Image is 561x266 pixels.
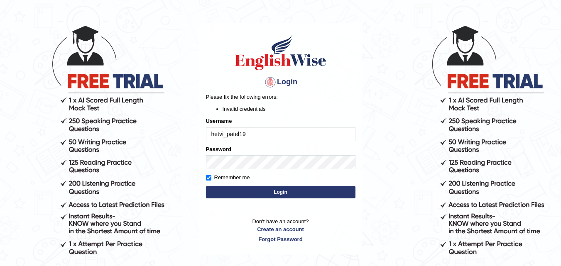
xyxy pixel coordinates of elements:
[206,117,232,125] label: Username
[223,105,355,113] li: Invalid credentials
[206,186,355,198] button: Login
[206,225,355,233] a: Create an account
[206,93,355,101] p: Please fix the following errors:
[206,145,231,153] label: Password
[206,173,250,182] label: Remember me
[206,217,355,243] p: Don't have an account?
[233,34,328,71] img: Logo of English Wise sign in for intelligent practice with AI
[206,175,211,181] input: Remember me
[206,76,355,89] h4: Login
[206,235,355,243] a: Forgot Password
